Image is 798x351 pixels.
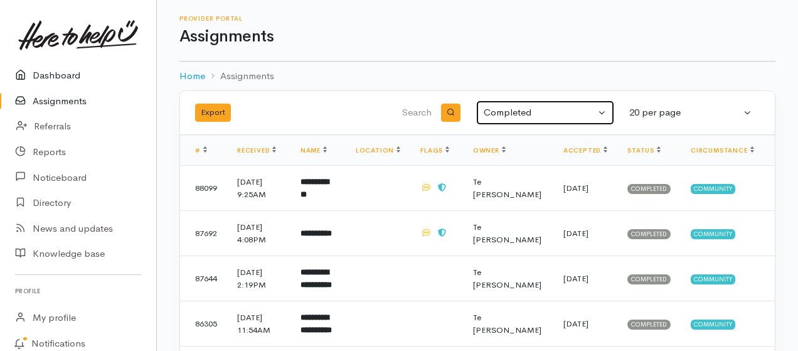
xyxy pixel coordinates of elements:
td: 87692 [180,211,227,256]
span: Community [691,320,735,330]
time: [DATE] [563,228,588,239]
a: Status [627,146,661,154]
td: 86305 [180,301,227,347]
button: Completed [476,100,614,125]
a: Flags [420,146,449,154]
time: [DATE] [563,183,588,193]
span: Completed [627,320,671,330]
a: Home [179,69,205,84]
a: Received [237,146,276,154]
a: Accepted [563,146,607,154]
a: Circumstance [691,146,754,154]
a: Owner [473,146,506,154]
span: Te [PERSON_NAME] [473,267,541,290]
td: [DATE] 2:19PM [227,256,290,301]
h6: Provider Portal [179,15,775,22]
time: [DATE] [563,318,588,329]
input: Search [336,98,434,128]
time: [DATE] [563,273,588,284]
span: Community [691,274,735,284]
span: Completed [627,229,671,239]
span: Community [691,229,735,239]
span: Completed [627,274,671,284]
h1: Assignments [179,28,775,46]
span: Te [PERSON_NAME] [473,312,541,335]
a: Name [301,146,327,154]
div: Completed [484,105,595,120]
nav: breadcrumb [179,62,775,91]
h6: Profile [15,283,141,300]
td: [DATE] 4:08PM [227,211,290,256]
span: Te [PERSON_NAME] [473,222,541,245]
button: Export [195,104,231,122]
span: Completed [627,184,671,194]
td: [DATE] 9:25AM [227,166,290,211]
td: 88099 [180,166,227,211]
div: 20 per page [629,105,741,120]
a: # [195,146,207,154]
td: [DATE] 11:54AM [227,301,290,347]
td: 87644 [180,256,227,301]
span: Te [PERSON_NAME] [473,176,541,200]
button: 20 per page [622,100,760,125]
span: Community [691,184,735,194]
a: Location [356,146,400,154]
li: Assignments [205,69,274,84]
